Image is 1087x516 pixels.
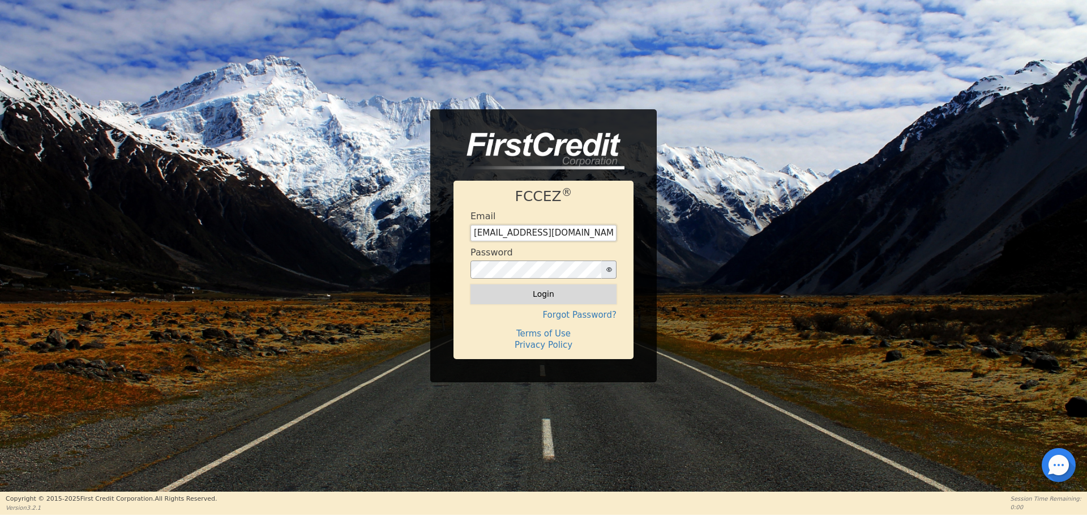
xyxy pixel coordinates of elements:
img: logo-CMu_cnol.png [453,133,624,170]
h4: Terms of Use [470,329,617,339]
p: Copyright © 2015- 2025 First Credit Corporation. [6,494,217,504]
p: 0:00 [1011,503,1081,511]
input: Enter email [470,225,617,242]
input: password [470,261,602,279]
h4: Email [470,211,495,221]
button: Login [470,284,617,304]
p: Version 3.2.1 [6,504,217,512]
p: Session Time Remaining: [1011,494,1081,503]
sup: ® [562,186,572,198]
h4: Privacy Policy [470,340,617,350]
span: All Rights Reserved. [155,495,217,502]
h4: Forgot Password? [470,310,617,320]
h1: FCCEZ [470,188,617,205]
h4: Password [470,247,513,258]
